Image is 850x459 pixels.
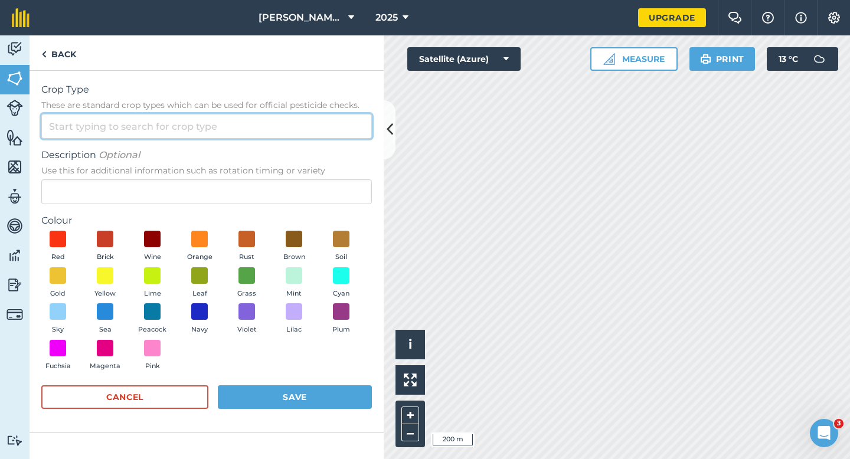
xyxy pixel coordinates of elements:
[41,340,74,372] button: Fuchsia
[6,100,23,116] img: svg+xml;base64,PD94bWwgdmVyc2lvbj0iMS4wIiBlbmNvZGluZz0idXRmLTgiPz4KPCEtLSBHZW5lcmF0b3I6IEFkb2JlIE...
[89,303,122,335] button: Sea
[41,99,372,111] span: These are standard crop types which can be used for official pesticide checks.
[286,288,302,299] span: Mint
[408,337,412,352] span: i
[404,373,417,386] img: Four arrows, one pointing top left, one top right, one bottom right and the last bottom left
[144,288,161,299] span: Lime
[50,288,66,299] span: Gold
[325,303,358,335] button: Plum
[138,324,166,335] span: Peacock
[230,231,263,263] button: Rust
[401,406,419,424] button: +
[41,47,47,61] img: svg+xml;base64,PHN2ZyB4bWxucz0iaHR0cDovL3d3dy53My5vcmcvMjAwMC9zdmciIHdpZHRoPSI5IiBoZWlnaHQ9IjI0Ii...
[41,165,372,176] span: Use this for additional information such as rotation timing or variety
[187,252,212,263] span: Orange
[779,47,798,71] span: 13 ° C
[41,114,372,139] input: Start typing to search for crop type
[41,214,372,228] label: Colour
[192,288,207,299] span: Leaf
[51,252,65,263] span: Red
[218,385,372,409] button: Save
[89,340,122,372] button: Magenta
[145,361,160,372] span: Pink
[761,12,775,24] img: A question mark icon
[41,148,372,162] span: Description
[41,267,74,299] button: Gold
[277,231,310,263] button: Brown
[283,252,305,263] span: Brown
[401,424,419,441] button: –
[590,47,678,71] button: Measure
[335,252,347,263] span: Soil
[834,419,844,428] span: 3
[333,288,349,299] span: Cyan
[183,303,216,335] button: Navy
[6,276,23,294] img: svg+xml;base64,PD94bWwgdmVyc2lvbj0iMS4wIiBlbmNvZGluZz0idXRmLTgiPz4KPCEtLSBHZW5lcmF0b3I6IEFkb2JlIE...
[728,12,742,24] img: Two speech bubbles overlapping with the left bubble in the forefront
[99,149,140,160] em: Optional
[191,324,208,335] span: Navy
[237,288,256,299] span: Grass
[94,288,116,299] span: Yellow
[375,11,398,25] span: 2025
[603,53,615,65] img: Ruler icon
[45,361,71,372] span: Fuchsia
[277,267,310,299] button: Mint
[700,52,711,66] img: svg+xml;base64,PHN2ZyB4bWxucz0iaHR0cDovL3d3dy53My5vcmcvMjAwMC9zdmciIHdpZHRoPSIxOSIgaGVpZ2h0PSIyNC...
[689,47,756,71] button: Print
[52,324,64,335] span: Sky
[41,385,208,409] button: Cancel
[6,70,23,87] img: svg+xml;base64,PHN2ZyB4bWxucz0iaHR0cDovL3d3dy53My5vcmcvMjAwMC9zdmciIHdpZHRoPSI1NiIgaGVpZ2h0PSI2MC...
[144,252,161,263] span: Wine
[89,231,122,263] button: Brick
[6,247,23,264] img: svg+xml;base64,PD94bWwgdmVyc2lvbj0iMS4wIiBlbmNvZGluZz0idXRmLTgiPz4KPCEtLSBHZW5lcmF0b3I6IEFkb2JlIE...
[332,324,350,335] span: Plum
[6,158,23,176] img: svg+xml;base64,PHN2ZyB4bWxucz0iaHR0cDovL3d3dy53My5vcmcvMjAwMC9zdmciIHdpZHRoPSI1NiIgaGVpZ2h0PSI2MC...
[183,231,216,263] button: Orange
[795,11,807,25] img: svg+xml;base64,PHN2ZyB4bWxucz0iaHR0cDovL3d3dy53My5vcmcvMjAwMC9zdmciIHdpZHRoPSIxNyIgaGVpZ2h0PSIxNy...
[239,252,254,263] span: Rust
[6,188,23,205] img: svg+xml;base64,PD94bWwgdmVyc2lvbj0iMS4wIiBlbmNvZGluZz0idXRmLTgiPz4KPCEtLSBHZW5lcmF0b3I6IEFkb2JlIE...
[395,330,425,359] button: i
[136,231,169,263] button: Wine
[136,340,169,372] button: Pink
[6,217,23,235] img: svg+xml;base64,PD94bWwgdmVyc2lvbj0iMS4wIiBlbmNvZGluZz0idXRmLTgiPz4KPCEtLSBHZW5lcmF0b3I6IEFkb2JlIE...
[12,8,30,27] img: fieldmargin Logo
[41,303,74,335] button: Sky
[6,435,23,446] img: svg+xml;base64,PD94bWwgdmVyc2lvbj0iMS4wIiBlbmNvZGluZz0idXRmLTgiPz4KPCEtLSBHZW5lcmF0b3I6IEFkb2JlIE...
[807,47,831,71] img: svg+xml;base64,PD94bWwgdmVyc2lvbj0iMS4wIiBlbmNvZGluZz0idXRmLTgiPz4KPCEtLSBHZW5lcmF0b3I6IEFkb2JlIE...
[286,324,302,335] span: Lilac
[6,306,23,323] img: svg+xml;base64,PD94bWwgdmVyc2lvbj0iMS4wIiBlbmNvZGluZz0idXRmLTgiPz4KPCEtLSBHZW5lcmF0b3I6IEFkb2JlIE...
[237,324,257,335] span: Violet
[325,231,358,263] button: Soil
[97,252,114,263] span: Brick
[810,419,838,447] iframe: Intercom live chat
[767,47,838,71] button: 13 °C
[6,129,23,146] img: svg+xml;base64,PHN2ZyB4bWxucz0iaHR0cDovL3d3dy53My5vcmcvMjAwMC9zdmciIHdpZHRoPSI1NiIgaGVpZ2h0PSI2MC...
[6,40,23,58] img: svg+xml;base64,PD94bWwgdmVyc2lvbj0iMS4wIiBlbmNvZGluZz0idXRmLTgiPz4KPCEtLSBHZW5lcmF0b3I6IEFkb2JlIE...
[136,303,169,335] button: Peacock
[325,267,358,299] button: Cyan
[230,267,263,299] button: Grass
[41,231,74,263] button: Red
[259,11,344,25] span: [PERSON_NAME] Farming LTD
[230,303,263,335] button: Violet
[407,47,521,71] button: Satellite (Azure)
[638,8,706,27] a: Upgrade
[277,303,310,335] button: Lilac
[99,324,112,335] span: Sea
[30,35,88,70] a: Back
[136,267,169,299] button: Lime
[183,267,216,299] button: Leaf
[827,12,841,24] img: A cog icon
[41,83,372,97] span: Crop Type
[89,267,122,299] button: Yellow
[90,361,120,372] span: Magenta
